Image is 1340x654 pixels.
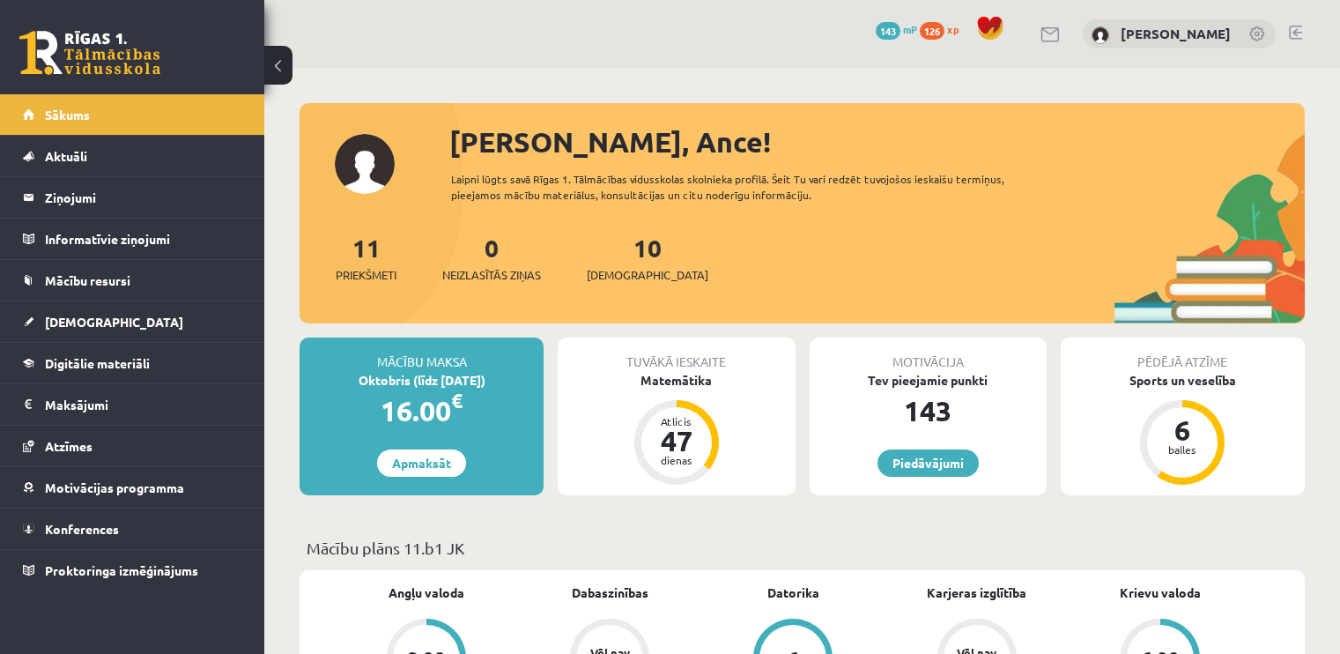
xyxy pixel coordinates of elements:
a: Atzīmes [23,426,242,466]
a: 143 mP [876,22,917,36]
a: Piedāvājumi [877,450,979,477]
span: € [451,388,463,413]
a: Krievu valoda [1120,583,1201,602]
a: 10[DEMOGRAPHIC_DATA] [587,232,708,284]
legend: Maksājumi [45,384,242,425]
span: [DEMOGRAPHIC_DATA] [587,266,708,284]
div: 47 [650,427,703,455]
div: 6 [1156,416,1209,444]
div: Atlicis [650,416,703,427]
div: Tev pieejamie punkti [810,371,1047,390]
span: Proktoringa izmēģinājums [45,562,198,578]
span: Aktuāli [45,148,87,164]
img: Ance Gederte [1092,26,1109,44]
a: Aktuāli [23,136,242,176]
div: Matemātika [558,371,795,390]
div: balles [1156,444,1209,455]
div: Tuvākā ieskaite [558,338,795,371]
div: dienas [650,455,703,465]
span: Mācību resursi [45,272,130,288]
a: [DEMOGRAPHIC_DATA] [23,301,242,342]
span: 126 [920,22,944,40]
a: Datorika [767,583,819,602]
div: 143 [810,390,1047,432]
a: Mācību resursi [23,260,242,301]
a: Sports un veselība 6 balles [1061,371,1305,487]
span: Digitālie materiāli [45,355,150,371]
a: Matemātika Atlicis 47 dienas [558,371,795,487]
legend: Informatīvie ziņojumi [45,219,242,259]
a: 126 xp [920,22,967,36]
a: Maksājumi [23,384,242,425]
span: Priekšmeti [336,266,396,284]
a: Rīgas 1. Tālmācības vidusskola [19,31,160,75]
div: 16.00 [300,390,544,432]
legend: Ziņojumi [45,177,242,218]
div: [PERSON_NAME], Ance! [449,121,1305,163]
p: Mācību plāns 11.b1 JK [307,536,1298,560]
a: Informatīvie ziņojumi [23,219,242,259]
div: Motivācija [810,338,1047,371]
span: 143 [876,22,900,40]
a: Sākums [23,94,242,135]
span: xp [947,22,959,36]
a: Konferences [23,509,242,549]
span: Atzīmes [45,438,93,454]
a: Dabaszinības [572,583,648,602]
a: Digitālie materiāli [23,343,242,383]
span: Neizlasītās ziņas [442,266,541,284]
a: Karjeras izglītība [927,583,1026,602]
a: 0Neizlasītās ziņas [442,232,541,284]
a: Motivācijas programma [23,467,242,508]
a: 11Priekšmeti [336,232,396,284]
span: Sākums [45,107,90,123]
div: Pēdējā atzīme [1061,338,1305,371]
div: Oktobris (līdz [DATE]) [300,371,544,390]
a: Apmaksāt [377,450,466,477]
div: Laipni lūgts savā Rīgas 1. Tālmācības vidusskolas skolnieka profilā. Šeit Tu vari redzēt tuvojošo... [451,171,1055,203]
a: Angļu valoda [389,583,464,602]
a: Proktoringa izmēģinājums [23,550,242,591]
span: [DEMOGRAPHIC_DATA] [45,314,183,330]
div: Sports un veselība [1061,371,1305,390]
span: Konferences [45,521,119,537]
span: mP [903,22,917,36]
span: Motivācijas programma [45,479,184,495]
a: Ziņojumi [23,177,242,218]
a: [PERSON_NAME] [1121,25,1231,42]
div: Mācību maksa [300,338,544,371]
